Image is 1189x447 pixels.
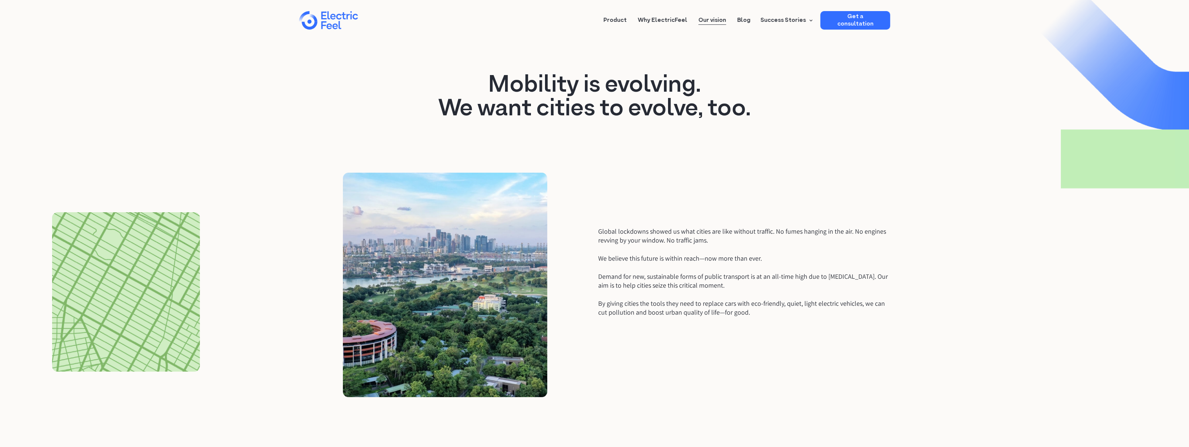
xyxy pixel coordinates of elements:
a: Our vision [698,11,726,25]
iframe: Chatbot [1140,398,1179,437]
h1: Mobility is evolving. We want cities to evolve, too. [299,74,890,121]
input: Submit [48,29,84,43]
a: Why ElectricFeel [638,11,687,25]
p: Demand for new, sustainable forms of public transport is at an all-time high due to [MEDICAL_DATA... [598,272,890,290]
div: Success Stories [756,11,815,30]
div: Success Stories [760,16,806,25]
p: By giving cities the tools they need to replace cars with eco-friendly, quiet, light electric veh... [598,299,890,317]
a: Blog [737,11,750,25]
p: We believe this future is within reach—now more than ever. [598,254,890,263]
a: Product [603,11,627,25]
p: Global lockdowns showed us what cities are like without traffic. No fumes hanging in the air. No ... [598,227,890,245]
a: Get a consultation [820,11,890,30]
